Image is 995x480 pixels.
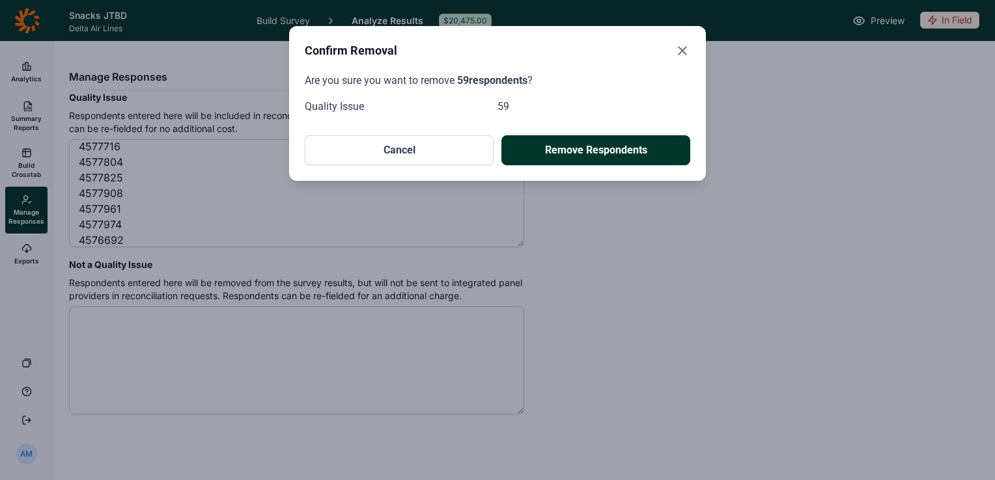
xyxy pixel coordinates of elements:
[305,73,690,88] p: Are you sure you want to remove ?
[305,135,494,165] button: Cancel
[497,99,690,114] div: 59
[457,74,527,87] span: 59 respondents
[305,99,497,114] div: Quality Issue
[675,42,690,60] button: Close
[501,135,690,165] button: Remove Respondents
[305,42,397,60] h2: Confirm Removal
